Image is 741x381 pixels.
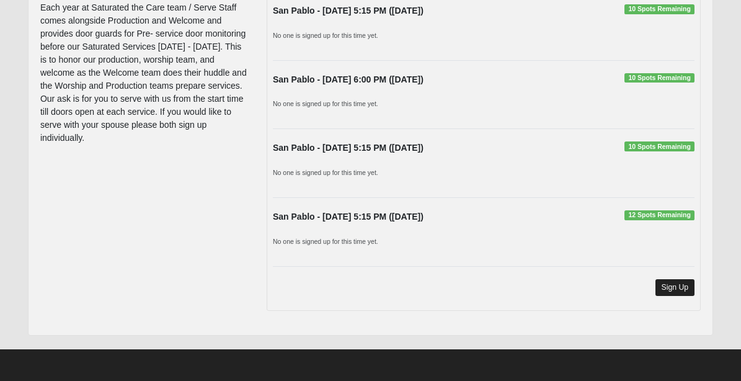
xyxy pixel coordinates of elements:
strong: San Pablo - [DATE] 6:00 PM ([DATE]) [273,74,424,84]
small: No one is signed up for this time yet. [273,238,378,245]
small: No one is signed up for this time yet. [273,100,378,107]
span: 12 Spots Remaining [624,210,694,220]
a: Sign Up [655,279,695,296]
p: Each year at Saturated the Care team / Serve Staff comes alongside Production and Welcome and pro... [40,1,248,145]
span: 10 Spots Remaining [624,4,694,14]
strong: San Pablo - [DATE] 5:15 PM ([DATE]) [273,212,424,222]
span: 10 Spots Remaining [624,141,694,151]
strong: San Pablo - [DATE] 5:15 PM ([DATE]) [273,6,424,16]
span: 10 Spots Remaining [624,73,694,83]
strong: San Pablo - [DATE] 5:15 PM ([DATE]) [273,143,424,153]
small: No one is signed up for this time yet. [273,169,378,176]
small: No one is signed up for this time yet. [273,32,378,39]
